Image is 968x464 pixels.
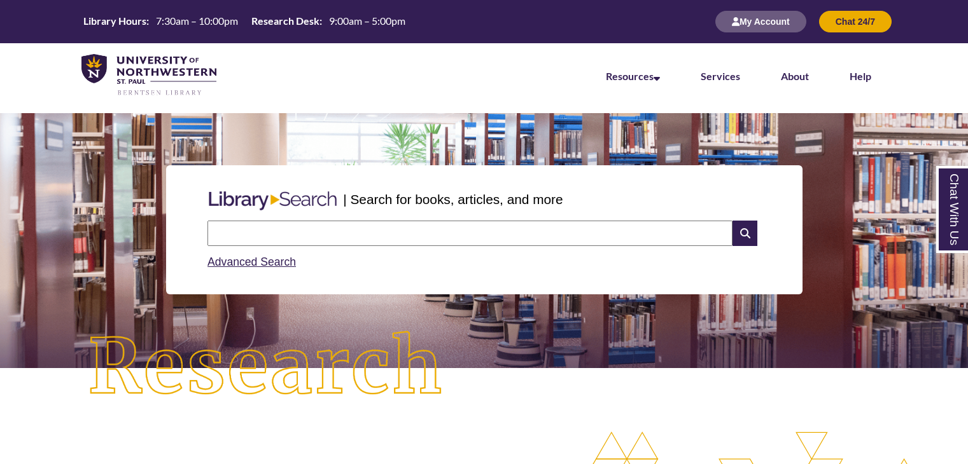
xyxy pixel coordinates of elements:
[715,16,806,27] a: My Account
[207,256,296,268] a: Advanced Search
[606,70,660,82] a: Resources
[819,16,892,27] a: Chat 24/7
[850,70,871,82] a: Help
[819,11,892,32] button: Chat 24/7
[202,186,343,215] img: Libary Search
[78,14,151,28] th: Library Hours:
[246,14,324,28] th: Research Desk:
[48,292,484,443] img: Research
[715,11,806,32] button: My Account
[701,70,740,82] a: Services
[343,189,563,209] p: | Search for books, articles, and more
[81,54,216,97] img: UNWSP Library Logo
[78,14,410,28] table: Hours Today
[156,15,238,27] span: 7:30am – 10:00pm
[733,221,757,246] i: Search
[781,70,809,82] a: About
[329,15,405,27] span: 9:00am – 5:00pm
[78,14,410,29] a: Hours Today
